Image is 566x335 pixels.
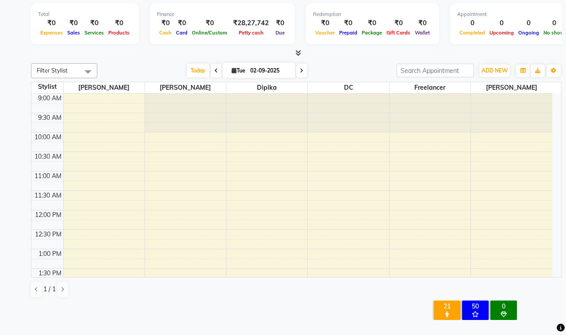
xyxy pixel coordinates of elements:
[36,113,63,122] div: 9:30 AM
[106,18,132,28] div: ₹0
[384,30,413,36] span: Gift Cards
[82,18,106,28] div: ₹0
[145,82,226,93] span: [PERSON_NAME]
[492,302,515,310] div: 0
[516,18,541,28] div: 0
[337,30,359,36] span: Prepaid
[457,18,487,28] div: 0
[464,302,487,310] div: 50
[471,82,552,93] span: [PERSON_NAME]
[308,82,389,93] span: DC
[390,82,470,93] span: Freelancer
[38,30,65,36] span: Expenses
[397,64,474,77] input: Search Appointment
[33,210,63,220] div: 12:00 PM
[237,30,266,36] span: Petty cash
[157,30,174,36] span: Cash
[229,18,272,28] div: ₹28,27,742
[313,18,337,28] div: ₹0
[413,18,432,28] div: ₹0
[187,64,209,77] span: Today
[174,18,190,28] div: ₹0
[33,152,63,161] div: 10:30 AM
[33,191,63,200] div: 11:30 AM
[436,302,459,310] div: 21
[413,30,432,36] span: Wallet
[457,30,487,36] span: Completed
[487,30,516,36] span: Upcoming
[479,65,510,77] button: ADD NEW
[33,171,63,181] div: 11:00 AM
[337,18,359,28] div: ₹0
[359,30,384,36] span: Package
[65,18,82,28] div: ₹0
[190,30,229,36] span: Online/Custom
[482,67,508,74] span: ADD NEW
[384,18,413,28] div: ₹0
[106,30,132,36] span: Products
[313,11,432,18] div: Redemption
[273,30,287,36] span: Due
[359,18,384,28] div: ₹0
[174,30,190,36] span: Card
[487,18,516,28] div: 0
[43,285,56,294] span: 1 / 1
[38,11,132,18] div: Total
[33,133,63,142] div: 10:00 AM
[82,30,106,36] span: Services
[37,269,63,278] div: 1:30 PM
[272,18,288,28] div: ₹0
[36,94,63,103] div: 9:00 AM
[157,18,174,28] div: ₹0
[516,30,541,36] span: Ongoing
[313,30,337,36] span: Voucher
[65,30,82,36] span: Sales
[229,67,248,74] span: Tue
[31,82,63,91] div: Stylist
[190,18,229,28] div: ₹0
[248,64,292,77] input: 2025-09-02
[33,230,63,239] div: 12:30 PM
[38,18,65,28] div: ₹0
[64,82,145,93] span: [PERSON_NAME]
[157,11,288,18] div: Finance
[37,67,68,74] span: Filter Stylist
[226,82,307,93] span: Dipika
[37,249,63,259] div: 1:00 PM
